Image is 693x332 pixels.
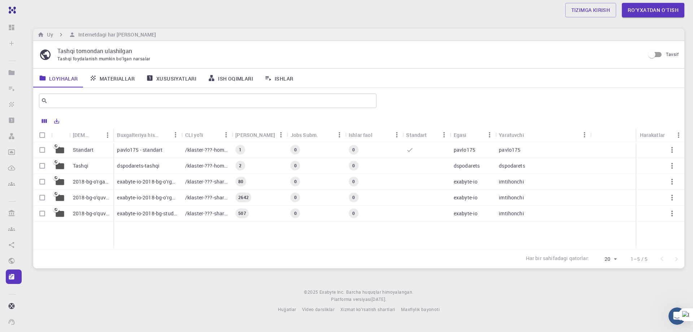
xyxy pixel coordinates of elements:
[302,306,335,313] a: Video darsliklar
[170,129,182,141] button: Menyu
[90,129,102,141] button: Saralash
[278,306,296,312] font: Hujjatlar
[294,178,297,184] font: 0
[371,296,387,303] a: [DATE].
[57,56,151,61] font: Tashqi foydalanish mumkin bo'lgan narsalar
[319,289,345,295] font: Exabyte Inc.
[294,163,297,168] font: 0
[406,131,427,138] font: Standart
[454,210,478,217] font: exabyte-io
[239,147,241,152] font: 1
[182,128,232,142] div: CLI yo'li
[238,210,246,216] font: 507
[185,162,304,169] font: /klaster-???-home/dspodarets/dspodarets-external
[302,306,335,312] font: Video darsliklar
[454,131,467,138] font: Egasi
[278,306,296,313] a: Hujjatlar
[628,7,679,13] font: Roʻyxatdan oʻtish
[439,129,450,141] button: Menyu
[158,129,170,141] button: Saralash
[275,129,287,141] button: Menyu
[185,194,354,201] font: /klaster-???-share/groups/exabyte-io/exabyte-io-2018-bg-study-phase-iii
[73,162,88,169] font: Tashqi
[402,128,450,142] div: Standart
[401,306,440,312] font: Maxfiylik bayonoti
[238,178,243,184] font: 80
[185,131,203,138] font: CLI yo'li
[524,129,536,141] button: Saralash
[49,75,78,82] font: Loyihalar
[102,129,113,141] button: Menyu
[185,210,351,217] font: /klaster-???-share/groups/exabyte-io/exabyte-io-2018-bg-study-phase-i
[499,178,524,185] font: imtihonchi
[454,162,480,169] font: dspodarets
[340,306,395,312] font: Xizmat ko'rsatish shartlari
[636,128,684,142] div: Harakatlar
[668,307,686,325] iframe: Interkom jonli suhbat
[185,146,296,153] font: /klaster-???-home/pavlo175/pavlo175-standart
[499,194,524,201] font: imtihonchi
[673,129,684,141] button: Menyu
[156,75,196,82] font: Xususiyatlari
[232,128,287,142] div: Ishlar jami
[622,3,684,17] a: Roʻyxatdan oʻtish
[666,51,679,57] font: Tavsif
[291,131,318,138] font: Jobs Subm.
[334,129,345,141] button: Menyu
[239,163,241,168] font: 2
[631,255,648,262] font: 1–5 / 5
[287,128,345,142] div: Jobs Subm.
[331,296,371,302] font: Platforma versiyasi
[352,147,355,152] font: 0
[579,129,590,141] button: Menyu
[371,296,385,302] font: [DATE]
[117,162,160,169] font: dspodarets-tashqi
[352,163,355,168] font: 0
[454,146,475,153] font: pavlo175
[340,306,395,313] a: Xizmat ko'rsatish shartlari
[185,178,359,185] font: /klaster-???-share/groups/exabyte-io/exabyte-io-2018-bg-study-phase-i-ph
[499,146,520,153] font: pavlo175
[391,129,402,141] button: Menyu
[571,7,610,13] font: Tizimga kirish
[499,210,524,217] font: imtihonchi
[526,255,589,262] font: Har bir sahifadagi qatorlar:
[113,128,181,142] div: Buxgalteriya hisobi
[565,3,616,17] a: Tizimga kirish
[117,131,162,138] font: Buxgalteriya hisobi
[238,194,249,200] font: 2642
[308,289,318,295] font: 2025
[294,210,297,216] font: 0
[484,129,495,141] button: Menyu
[57,47,132,55] font: Tashqi tomondan ulashilgan
[294,147,297,152] font: 0
[220,129,232,141] button: Menyu
[78,31,156,38] font: Internetdagi har [PERSON_NAME]
[499,131,524,138] font: Yaratuvchi
[454,194,478,201] font: exabyte-io
[401,306,440,313] a: Maxfiylik bayonoti
[218,75,253,82] font: Ish oqimlari
[100,75,135,82] font: Materiallar
[349,131,372,138] font: Ishlar faol
[73,178,145,185] font: 2018-bg-o'rganish-bosqich-i-ph
[319,289,345,296] a: Exabyte Inc.
[73,194,132,201] font: 2018-bg-o'quv-bosqich-III
[495,128,590,142] div: Yaratuvchi
[36,31,157,39] nav: non bo'lagi
[73,210,128,217] font: 2018-bg-o'quv-bosqich-I
[294,194,297,200] font: 0
[117,178,215,185] font: exabyte-io-2018-bg-o'rganish-bosqich-i-ph
[69,128,113,142] div: Ism
[450,128,495,142] div: Egasi
[117,194,210,201] font: exabyte-io-2018-bg-o'rganish-bosqich-iii
[38,115,51,127] button: Ustunlar
[352,178,355,184] font: 0
[117,146,162,153] font: pavlo175 - standart
[51,115,63,127] button: Eksport
[352,194,355,200] font: 0
[467,129,478,141] button: Saralash
[51,128,69,142] div: Belgi
[73,146,93,153] font: Standart
[352,210,355,216] font: 0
